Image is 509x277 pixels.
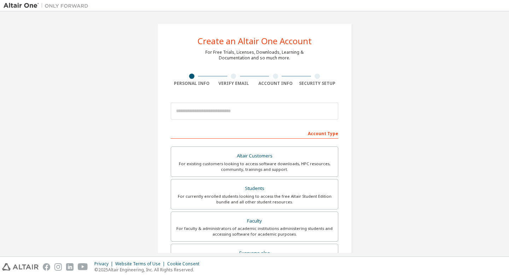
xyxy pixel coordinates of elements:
div: Cookie Consent [167,261,204,267]
img: Altair One [4,2,92,9]
div: For faculty & administrators of academic institutions administering students and accessing softwa... [175,226,334,237]
img: youtube.svg [78,263,88,271]
div: Faculty [175,216,334,226]
div: Website Terms of Use [115,261,167,267]
img: linkedin.svg [66,263,74,271]
div: Account Type [171,127,338,139]
img: instagram.svg [54,263,62,271]
div: Security Setup [297,81,339,86]
div: Everyone else [175,248,334,258]
div: Altair Customers [175,151,334,161]
div: For Free Trials, Licenses, Downloads, Learning & Documentation and so much more. [205,50,304,61]
div: Personal Info [171,81,213,86]
div: Privacy [94,261,115,267]
p: © 2025 Altair Engineering, Inc. All Rights Reserved. [94,267,204,273]
div: Account Info [255,81,297,86]
div: Create an Altair One Account [198,37,312,45]
div: For existing customers looking to access software downloads, HPC resources, community, trainings ... [175,161,334,172]
img: altair_logo.svg [2,263,39,271]
div: For currently enrolled students looking to access the free Altair Student Edition bundle and all ... [175,194,334,205]
img: facebook.svg [43,263,50,271]
div: Verify Email [213,81,255,86]
div: Students [175,184,334,194]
